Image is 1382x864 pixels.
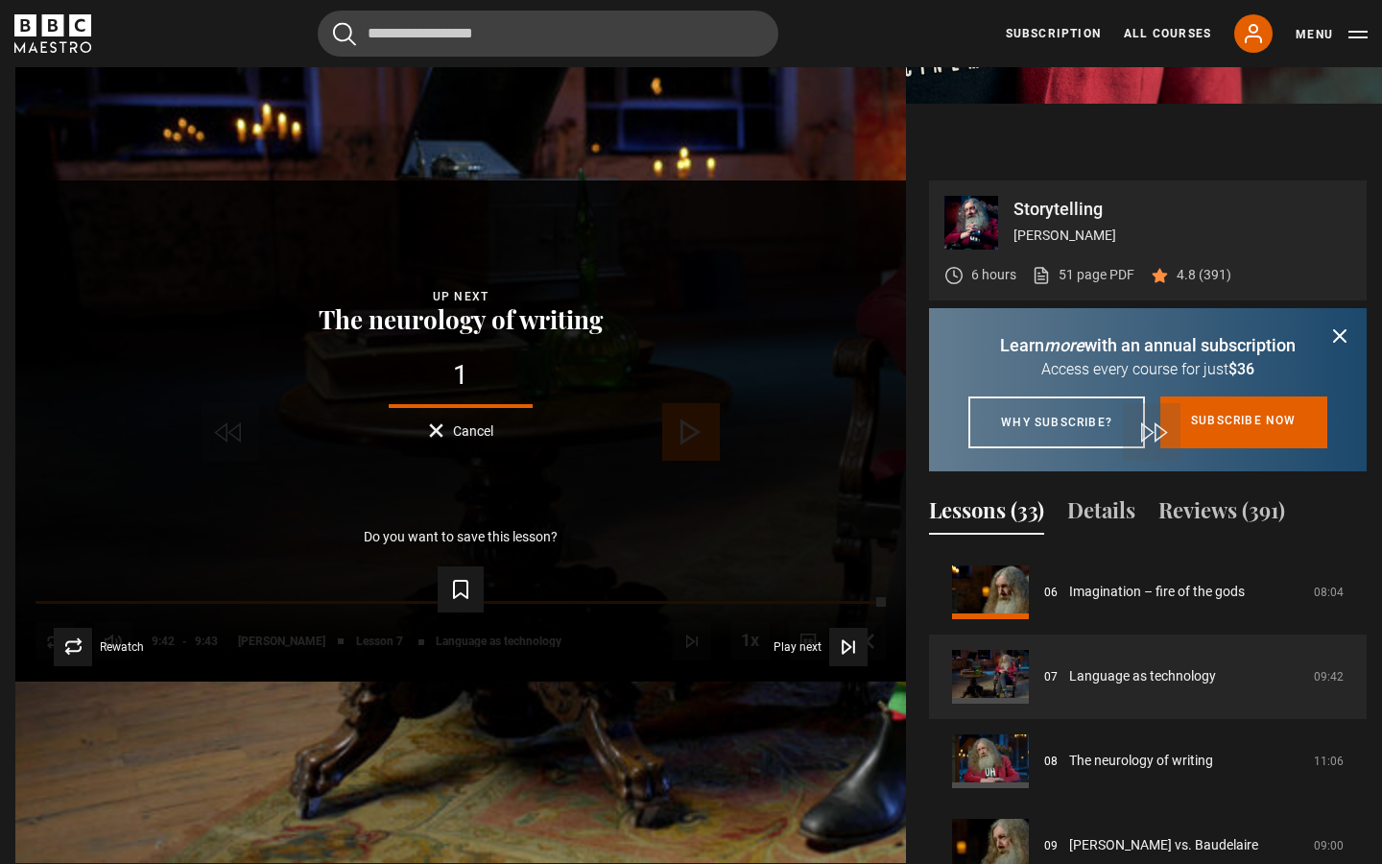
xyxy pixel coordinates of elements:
span: Play next [774,641,822,653]
button: Toggle navigation [1296,25,1368,44]
svg: BBC Maestro [14,14,91,53]
p: 4.8 (391) [1177,265,1231,285]
button: Cancel [429,423,493,438]
p: 6 hours [971,265,1016,285]
button: Rewatch [54,628,144,666]
span: Cancel [453,424,493,438]
button: Reviews (391) [1158,494,1285,535]
a: [PERSON_NAME] vs. Baudelaire [1069,835,1258,855]
p: Access every course for just [952,358,1344,381]
button: Lessons (33) [929,494,1044,535]
a: Imagination – fire of the gods [1069,582,1245,602]
a: All Courses [1124,25,1211,42]
button: Details [1067,494,1135,535]
p: [PERSON_NAME] [1013,226,1351,246]
span: $36 [1228,360,1254,378]
button: The neurology of writing [313,306,608,333]
button: Play next [774,628,868,666]
span: Rewatch [100,641,144,653]
button: Submit the search query [333,22,356,46]
i: more [1044,335,1084,355]
p: Learn with an annual subscription [952,332,1344,358]
video-js: Video Player [15,180,906,682]
a: Language as technology [1069,666,1216,686]
a: Subscribe now [1160,396,1327,448]
div: Up next [46,287,875,306]
a: 51 page PDF [1032,265,1134,285]
div: 1 [46,362,875,389]
input: Search [318,11,778,57]
p: Storytelling [1013,201,1351,218]
a: Subscription [1006,25,1101,42]
p: Do you want to save this lesson? [364,530,558,543]
a: Why subscribe? [968,396,1145,448]
a: The neurology of writing [1069,751,1213,771]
